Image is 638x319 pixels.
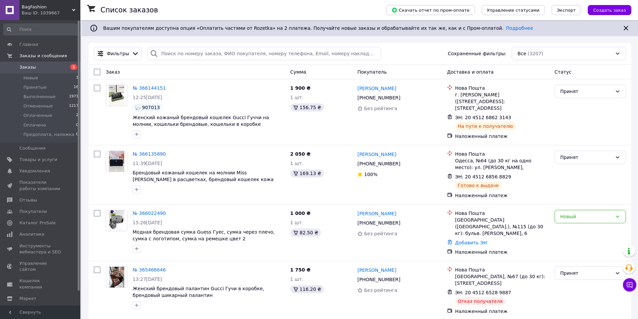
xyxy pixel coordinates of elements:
span: Модная брендовая сумка Guess Гуес, сумка через плечо, сумка с логотипом, сумка на ремешке цвет 2 [133,229,275,241]
span: Уведомления [19,168,50,174]
span: 0 [76,122,78,128]
span: Оплачено [23,122,46,128]
span: Покупатели [19,209,47,215]
span: 1217 [69,103,78,109]
button: Чат с покупателем [623,278,636,292]
div: Нова Пошта [455,266,549,273]
a: № 366144151 [133,85,166,91]
span: 1 шт. [290,95,303,100]
a: [PERSON_NAME] [357,210,396,217]
span: Вашим покупателям доступна опция «Оплатить частями от Rozetka» на 2 платежа. Получайте новые зака... [103,25,533,31]
span: 1 шт. [290,161,303,166]
div: 169.13 ₴ [290,169,324,177]
input: Поиск по номеру заказа, ФИО покупателя, номеру телефона, Email, номеру накладной [147,47,381,60]
div: Новый [560,213,612,220]
span: ЭН: 20 4512 6856 8829 [455,174,511,179]
span: Предоплата, наложка [23,132,74,138]
span: Выполненные [23,94,56,100]
span: Аналитика [19,231,44,237]
span: 1971 [69,94,78,100]
span: Новые [23,75,38,81]
div: 116.20 ₴ [290,285,324,293]
img: Фото товару [109,151,125,172]
span: 13:27[DATE] [133,276,162,282]
span: ЭН: 20 4512 6862 3143 [455,115,511,120]
span: Заказы и сообщения [19,53,67,59]
span: Без рейтинга [364,106,397,111]
div: [GEOGRAPHIC_DATA], №67 (до 30 кг): [STREET_ADDRESS] [455,273,549,287]
div: Нова Пошта [455,151,549,157]
h1: Список заказов [100,6,158,14]
span: 12:25[DATE] [133,95,162,100]
a: № 366135890 [133,151,166,157]
span: 1 750 ₴ [290,267,311,272]
span: 16 [74,84,78,90]
span: Главная [19,42,38,48]
span: Без рейтинга [364,231,397,236]
span: 0 [76,132,78,138]
span: Кошелек компании [19,278,62,290]
a: Женский кожаный брендовый кошелек Gucci Гуччи на молнии, кошельки брендовые, кошельки в коробке [133,115,269,127]
span: Покупатель [357,69,387,75]
a: [PERSON_NAME] [357,267,396,273]
button: Управление статусами [482,5,545,15]
span: Без рейтинга [364,288,397,293]
span: Доставка и оплата [447,69,494,75]
a: Фото товару [106,266,127,288]
div: Нова Пошта [455,85,549,91]
span: Оплаченные [23,112,52,118]
div: Одесса, №64 (до 30 кг на одно место): ул. [PERSON_NAME], [455,157,549,171]
button: Экспорт [552,5,581,15]
button: Скачать отчет по пром-оплате [386,5,475,15]
span: Скачать отчет по пром-оплате [392,7,470,13]
span: 11:39[DATE] [133,161,162,166]
span: Сообщения [19,145,46,151]
span: [PHONE_NUMBER] [357,161,400,166]
a: [PERSON_NAME] [357,85,396,92]
span: Заказ [106,69,120,75]
div: Принят [560,88,612,95]
span: Отмененные [23,103,53,109]
a: № 366022490 [133,211,166,216]
div: Наложенный платеж [455,249,549,255]
a: Создать заказ [581,7,631,12]
span: Маркет [19,296,37,302]
span: Сумма [290,69,306,75]
span: Товары и услуги [19,157,57,163]
span: 1 [76,75,78,81]
img: :speech_balloon: [135,105,141,110]
div: Ваш ID: 1039667 [22,10,80,16]
span: Управление сайтом [19,260,62,272]
span: 1 000 ₴ [290,211,311,216]
a: Женский брендовый палантин Gucci Гучи в коробке, брендовый шикарный палантин [133,286,264,298]
a: Брендовый кожаный кошелек на молнии Miss [PERSON_NAME] в расцветках, брендовый кошелек кожа [133,170,274,182]
div: Наложенный платеж [455,192,549,199]
div: Нова Пошта [455,210,549,217]
span: Все [517,50,526,57]
a: Фото товару [106,85,127,106]
div: Принят [560,269,612,277]
span: Управление статусами [487,8,540,13]
a: Добавить ЭН [455,240,487,245]
span: ЭН: 20 4512 6528 9887 [455,290,511,295]
div: 82.50 ₴ [290,229,321,237]
img: Фото товару [109,85,125,106]
span: 907013 [142,105,160,110]
span: Заказы [19,64,36,70]
span: Фильтры [107,50,129,57]
span: Сохраненные фильтры: [448,50,506,57]
img: Фото товару [109,267,125,288]
span: Статус [555,69,572,75]
span: 2 [76,112,78,118]
span: Принятые [23,84,47,90]
span: 1 [70,64,77,70]
span: [PHONE_NUMBER] [357,95,400,100]
span: [PHONE_NUMBER] [357,277,400,282]
span: Экспорт [557,8,576,13]
span: BagFashion [22,4,72,10]
span: Отзывы [19,197,37,203]
div: Готово к выдаче [455,181,501,189]
div: 156.75 ₴ [290,103,324,111]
